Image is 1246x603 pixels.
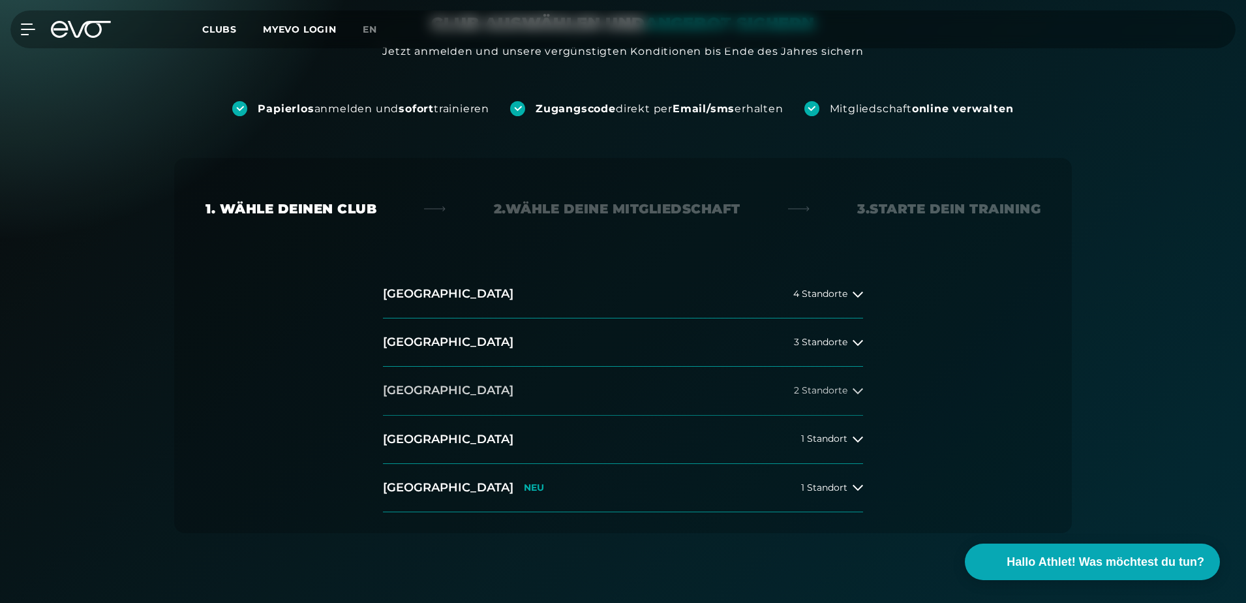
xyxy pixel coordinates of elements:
button: [GEOGRAPHIC_DATA]4 Standorte [383,270,863,318]
div: Mitgliedschaft [830,102,1014,116]
strong: Papierlos [258,102,314,115]
strong: online verwalten [912,102,1014,115]
button: [GEOGRAPHIC_DATA]1 Standort [383,416,863,464]
button: Hallo Athlet! Was möchtest du tun? [965,544,1220,580]
h2: [GEOGRAPHIC_DATA] [383,286,513,302]
button: [GEOGRAPHIC_DATA]2 Standorte [383,367,863,415]
a: en [363,22,393,37]
strong: Email/sms [673,102,735,115]
strong: sofort [399,102,434,115]
h2: [GEOGRAPHIC_DATA] [383,382,513,399]
h2: [GEOGRAPHIC_DATA] [383,334,513,350]
a: Clubs [202,23,263,35]
span: Clubs [202,23,237,35]
span: 1 Standort [801,434,847,444]
span: 1 Standort [801,483,847,493]
span: 3 Standorte [794,337,847,347]
div: direkt per erhalten [536,102,783,116]
div: 1. Wähle deinen Club [205,200,376,218]
div: 2. Wähle deine Mitgliedschaft [494,200,740,218]
strong: Zugangscode [536,102,616,115]
div: 3. Starte dein Training [857,200,1041,218]
a: MYEVO LOGIN [263,23,337,35]
h2: [GEOGRAPHIC_DATA] [383,480,513,496]
span: en [363,23,377,35]
button: [GEOGRAPHIC_DATA]3 Standorte [383,318,863,367]
span: 4 Standorte [793,289,847,299]
span: Hallo Athlet! Was möchtest du tun? [1007,553,1204,571]
p: NEU [524,482,544,493]
div: anmelden und trainieren [258,102,489,116]
h2: [GEOGRAPHIC_DATA] [383,431,513,448]
span: 2 Standorte [794,386,847,395]
button: [GEOGRAPHIC_DATA]NEU1 Standort [383,464,863,512]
